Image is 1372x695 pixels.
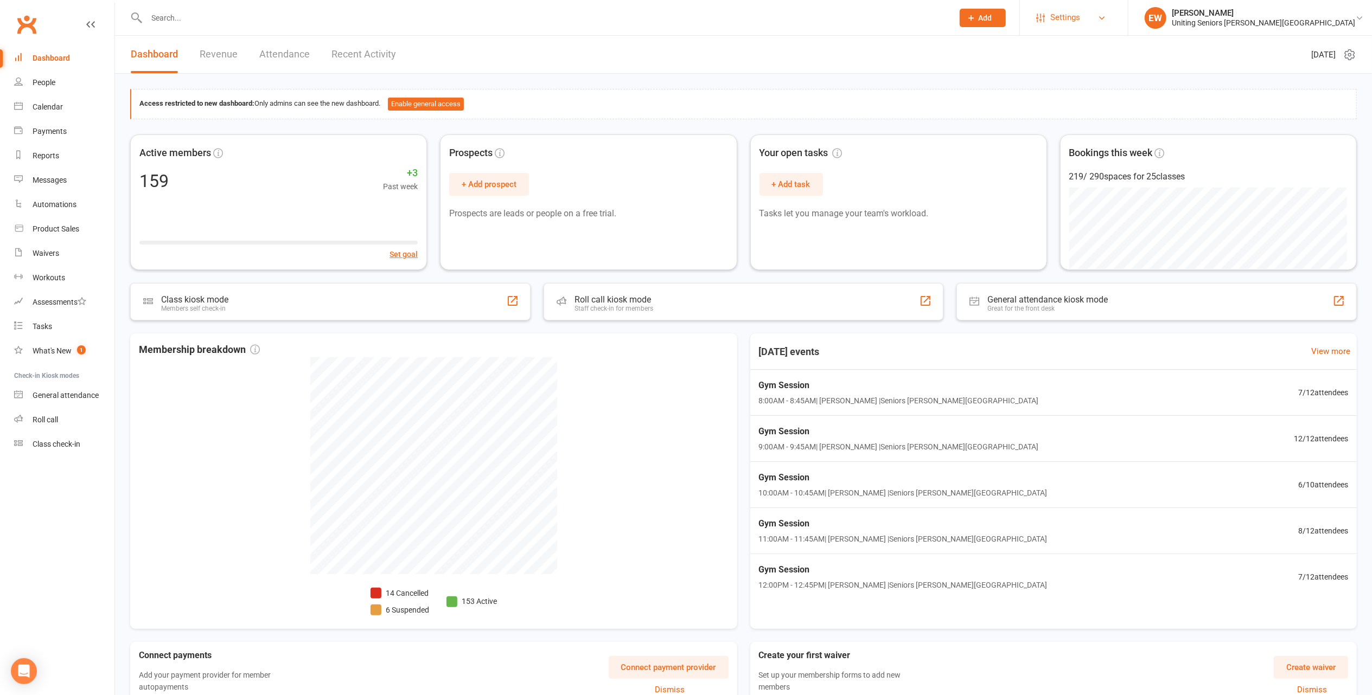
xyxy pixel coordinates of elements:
[11,658,37,684] div: Open Intercom Messenger
[1050,5,1080,30] span: Settings
[33,249,59,258] div: Waivers
[14,339,114,363] a: What's New1
[1298,479,1348,491] span: 6 / 10 attendees
[259,36,310,73] a: Attendance
[14,192,114,217] a: Automations
[14,46,114,70] a: Dashboard
[1294,433,1348,445] span: 12 / 12 attendees
[33,298,86,306] div: Assessments
[139,342,260,358] span: Membership breakdown
[131,36,178,73] a: Dashboard
[960,9,1006,27] button: Add
[331,36,396,73] a: Recent Activity
[14,95,114,119] a: Calendar
[161,305,228,312] div: Members self check-in
[383,165,418,181] span: +3
[609,656,729,679] button: Connect payment provider
[760,207,1038,221] p: Tasks let you manage your team's workload.
[371,587,429,599] li: 14 Cancelled
[33,322,52,331] div: Tasks
[1069,170,1348,184] div: 219 / 290 spaces for 25 classes
[139,98,1348,111] div: Only admins can see the new dashboard.
[14,383,114,408] a: General attendance kiosk mode
[33,78,55,87] div: People
[1298,571,1348,583] span: 7 / 12 attendees
[139,145,211,161] span: Active members
[449,173,529,196] button: + Add prospect
[33,224,79,233] div: Product Sales
[759,651,934,660] h3: Create your first waiver
[446,595,497,607] li: 153 Active
[383,181,418,192] span: Past week
[14,314,114,339] a: Tasks
[14,266,114,290] a: Workouts
[750,342,828,362] h3: [DATE] events
[575,294,653,305] div: Roll call kiosk mode
[1172,18,1355,28] div: Uniting Seniors [PERSON_NAME][GEOGRAPHIC_DATA]
[33,273,65,282] div: Workouts
[13,11,40,38] a: Clubworx
[33,346,72,355] div: What's New
[1145,7,1166,29] div: EW
[33,391,99,400] div: General attendance
[143,10,946,25] input: Search...
[14,217,114,241] a: Product Sales
[759,669,917,693] p: Set up your membership forms to add new members
[388,98,464,111] button: Enable general access
[759,563,1048,577] span: Gym Session
[987,305,1108,312] div: Great for the front desk
[14,168,114,192] a: Messages
[139,669,303,693] p: Add your payment provider for member autopayments
[1311,48,1336,61] span: [DATE]
[759,378,1039,392] span: Gym Session
[33,200,76,209] div: Automations
[33,54,70,62] div: Dashboard
[759,395,1039,407] span: 8:00AM - 8:45AM | [PERSON_NAME] | Seniors [PERSON_NAME][GEOGRAPHIC_DATA]
[139,651,322,660] h3: Connect payments
[14,70,114,95] a: People
[1298,525,1348,537] span: 8 / 12 attendees
[759,533,1048,545] span: 11:00AM - 11:45AM | [PERSON_NAME] | Seniors [PERSON_NAME][GEOGRAPHIC_DATA]
[575,305,653,312] div: Staff check-in for members
[1069,145,1153,161] span: Bookings this week
[449,207,728,221] p: Prospects are leads or people on a free trial.
[33,151,59,160] div: Reports
[77,345,86,355] span: 1
[1274,656,1348,679] button: Create waiver
[759,471,1048,485] span: Gym Session
[161,294,228,305] div: Class kiosk mode
[200,36,238,73] a: Revenue
[14,144,114,168] a: Reports
[759,424,1039,439] span: Gym Session
[759,487,1048,499] span: 10:00AM - 10:45AM | [PERSON_NAME] | Seniors [PERSON_NAME][GEOGRAPHIC_DATA]
[390,248,418,260] button: Set goal
[371,604,429,616] li: 6 Suspended
[449,145,493,161] span: Prospects
[1311,345,1350,358] a: View more
[33,127,67,136] div: Payments
[14,432,114,456] a: Class kiosk mode
[1298,387,1348,398] span: 7 / 12 attendees
[759,517,1048,531] span: Gym Session
[1172,8,1355,18] div: [PERSON_NAME]
[760,173,823,196] button: + Add task
[33,102,63,111] div: Calendar
[759,441,1039,453] span: 9:00AM - 9:45AM | [PERSON_NAME] | Seniors [PERSON_NAME][GEOGRAPHIC_DATA]
[14,119,114,144] a: Payments
[760,145,843,161] span: Your open tasks
[979,14,992,22] span: Add
[14,241,114,266] a: Waivers
[14,290,114,314] a: Assessments
[33,415,58,424] div: Roll call
[139,99,254,107] strong: Access restricted to new dashboard:
[33,176,67,184] div: Messages
[139,172,169,190] div: 159
[33,440,80,448] div: Class check-in
[987,294,1108,305] div: General attendance kiosk mode
[759,579,1048,591] span: 12:00PM - 12:45PM | [PERSON_NAME] | Seniors [PERSON_NAME][GEOGRAPHIC_DATA]
[14,408,114,432] a: Roll call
